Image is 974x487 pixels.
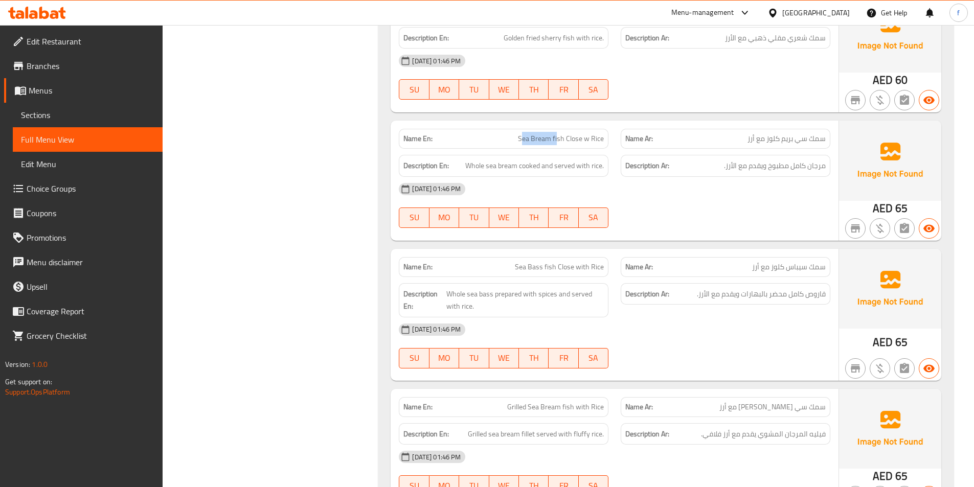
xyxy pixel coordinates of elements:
span: f [957,7,960,18]
button: TU [459,348,489,368]
span: SU [403,351,425,365]
a: Edit Menu [13,152,163,176]
button: Not branch specific item [845,358,866,379]
strong: Description Ar: [625,288,669,300]
span: Grilled sea bream fillet served with fluffy rice. [468,428,604,440]
div: Menu-management [671,7,734,19]
span: FR [553,210,574,225]
button: WE [489,348,519,368]
span: Version: [5,358,30,371]
a: Choice Groups [4,176,163,201]
img: Ae5nvW7+0k+MAAAAAElFTkSuQmCC [839,389,941,469]
span: [DATE] 01:46 PM [408,184,465,194]
button: FR [549,79,578,100]
span: 65 [895,466,908,486]
span: SU [403,210,425,225]
span: 65 [895,332,908,352]
button: Purchased item [870,218,890,239]
span: SA [583,82,604,97]
span: مرجان كامل مطبوخ ويقدم مع الأرز. [724,159,826,172]
span: Choice Groups [27,182,154,195]
button: Purchased item [870,358,890,379]
button: TU [459,79,489,100]
span: سمك سي [PERSON_NAME] مع أرز [719,402,826,412]
strong: Description Ar: [625,428,669,440]
button: Not has choices [894,90,915,110]
span: TH [523,351,545,365]
a: Menus [4,78,163,103]
span: Whole sea bream cooked and served with rice. [465,159,604,172]
span: Whole sea bass prepared with spices and served with rice. [446,288,604,313]
span: 60 [895,70,908,90]
span: WE [493,351,515,365]
button: Available [919,358,939,379]
span: MO [434,351,455,365]
span: TU [463,82,485,97]
span: Sections [21,109,154,121]
button: Not has choices [894,218,915,239]
button: MO [429,207,459,228]
span: سمك سيباس كلوز مع أرز [752,262,826,272]
span: [DATE] 01:46 PM [408,324,465,334]
span: Grilled Sea Bream fish with Rice [507,402,604,412]
strong: Name Ar: [625,402,653,412]
span: سمك سي بريم كلوز مع أرز [748,133,826,144]
span: AED [873,70,893,90]
a: Promotions [4,225,163,250]
button: Available [919,90,939,110]
button: Purchased item [870,90,890,110]
span: Promotions [27,231,154,244]
button: TH [519,79,549,100]
strong: Description En: [403,288,444,313]
strong: Name En: [403,402,433,412]
span: Menus [29,84,154,97]
span: SA [583,351,604,365]
span: SA [583,210,604,225]
span: Menu disclaimer [27,256,154,268]
a: Coverage Report [4,299,163,323]
span: MO [434,210,455,225]
span: TU [463,210,485,225]
span: TH [523,210,545,225]
button: Available [919,218,939,239]
button: Not has choices [894,358,915,379]
a: Branches [4,54,163,78]
a: Coupons [4,201,163,225]
button: WE [489,207,519,228]
strong: Description En: [403,159,449,172]
span: Edit Restaurant [27,35,154,48]
button: SU [399,207,429,228]
strong: Name En: [403,262,433,272]
img: Ae5nvW7+0k+MAAAAAElFTkSuQmCC [839,121,941,200]
span: Upsell [27,281,154,293]
span: [DATE] 01:46 PM [408,56,465,66]
button: MO [429,348,459,368]
a: Menu disclaimer [4,250,163,274]
img: Ae5nvW7+0k+MAAAAAElFTkSuQmCC [839,249,941,329]
strong: Name En: [403,133,433,144]
a: Grocery Checklist [4,323,163,348]
a: Upsell [4,274,163,299]
span: Sea Bream fish Close w Rice [518,133,604,144]
button: Not branch specific item [845,90,866,110]
span: AED [873,198,893,218]
button: SU [399,79,429,100]
span: MO [434,82,455,97]
button: SU [399,348,429,368]
button: TU [459,207,489,228]
a: Full Menu View [13,127,163,152]
span: Sea Bass fish Close with Rice [515,262,604,272]
span: Edit Menu [21,158,154,170]
span: سمك شعري مقلي ذهبي مع الأرز [725,32,826,44]
a: Support.OpsPlatform [5,385,70,399]
span: Branches [27,60,154,72]
span: Grocery Checklist [27,330,154,342]
strong: Description En: [403,32,449,44]
span: 65 [895,198,908,218]
button: SA [579,79,608,100]
div: [GEOGRAPHIC_DATA] [782,7,850,18]
strong: Description En: [403,428,449,440]
span: Get support on: [5,375,52,388]
a: Edit Restaurant [4,29,163,54]
span: AED [873,332,893,352]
